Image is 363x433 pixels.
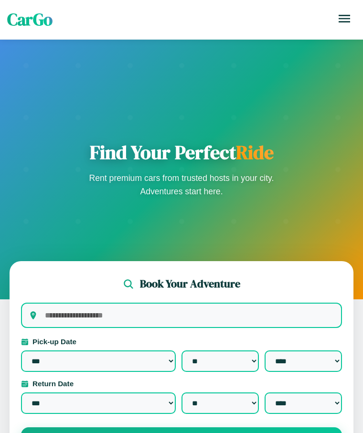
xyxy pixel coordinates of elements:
p: Rent premium cars from trusted hosts in your city. Adventures start here. [86,171,277,198]
span: Ride [236,139,274,165]
label: Return Date [21,380,342,388]
label: Pick-up Date [21,338,342,346]
h1: Find Your Perfect [86,141,277,164]
span: CarGo [7,8,53,31]
h2: Book Your Adventure [140,276,240,291]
